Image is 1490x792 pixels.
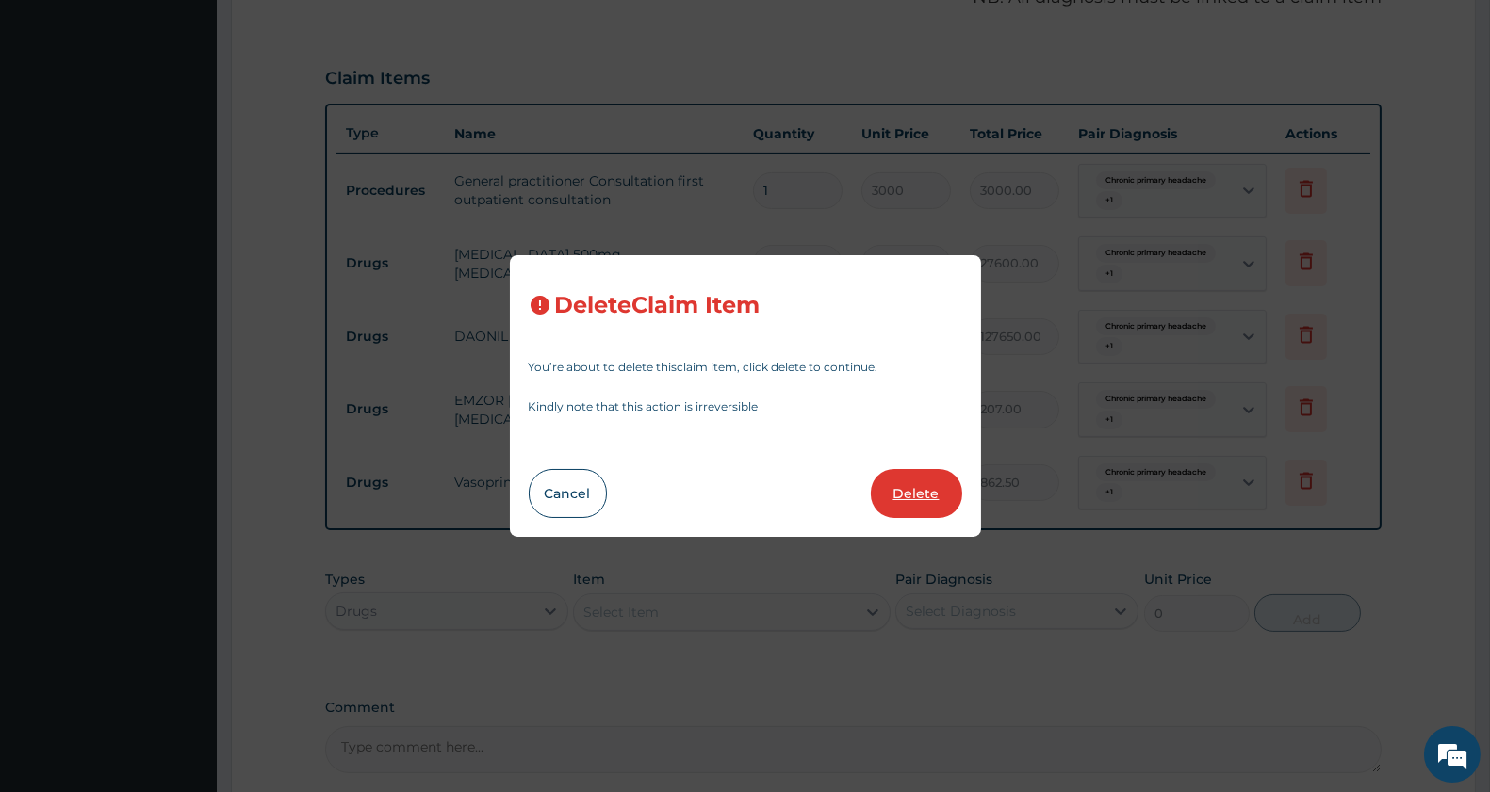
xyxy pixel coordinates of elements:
[529,469,607,518] button: Cancel
[309,9,354,55] div: Minimize live chat window
[871,469,962,518] button: Delete
[529,362,962,373] p: You’re about to delete this claim item , click delete to continue.
[98,105,317,130] div: Chat with us now
[555,293,761,318] h3: Delete Claim Item
[529,401,962,412] p: Kindly note that this action is irreversible
[9,514,359,580] textarea: Type your message and hit 'Enter'
[35,94,76,141] img: d_794563401_company_1708531726252_794563401
[109,237,260,428] span: We're online!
